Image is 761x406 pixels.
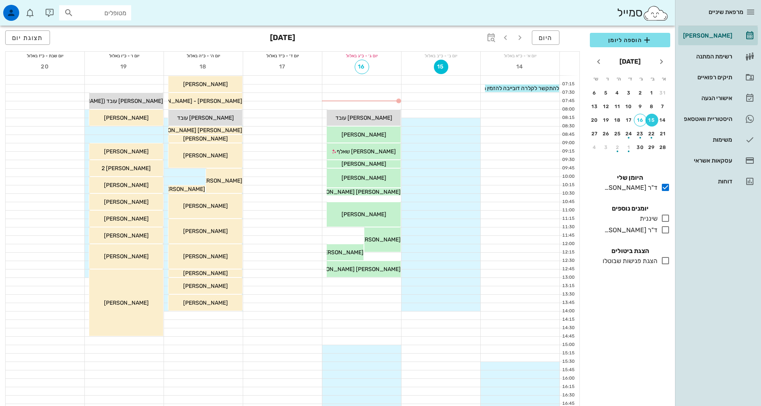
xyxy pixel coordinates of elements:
div: 29 [645,145,658,150]
div: 8 [645,104,658,109]
span: 19 [117,63,132,70]
div: 13:00 [560,274,576,281]
button: 7 [657,100,669,113]
div: הצגת פגישות שבוטלו [599,256,657,266]
span: 17 [276,63,290,70]
button: 28 [657,141,669,154]
span: מרפאת שיניים [709,8,743,16]
span: 15 [434,63,448,70]
span: [PERSON_NAME] [104,182,149,189]
a: תגהיסטוריית וואטסאפ [678,109,758,129]
button: היום [532,30,559,45]
th: ה׳ [613,72,624,86]
div: סמייל [617,4,669,22]
div: דוחות [681,178,732,185]
div: 08:00 [560,106,576,113]
span: [PERSON_NAME] שאלף [337,148,396,155]
span: [PERSON_NAME] [183,81,228,88]
div: 16:30 [560,392,576,399]
div: משימות [681,137,732,143]
div: 14:30 [560,325,576,332]
div: 1 [623,145,635,150]
div: 3 [623,90,635,96]
button: 1 [645,86,658,99]
span: [PERSON_NAME] [198,177,242,184]
span: [PERSON_NAME] [183,270,228,277]
div: 9 [634,104,647,109]
div: 5 [600,90,613,96]
button: חודש הבא [591,54,606,69]
div: 13:30 [560,291,576,298]
div: שיננית [637,214,657,223]
div: עסקאות אשראי [681,157,732,164]
button: 19 [117,60,132,74]
h3: [DATE] [270,30,295,46]
button: 27 [588,127,601,140]
div: יום ב׳ - כ״ב באלול [401,52,480,60]
div: 10:45 [560,199,576,205]
div: 2 [611,145,624,150]
span: [PERSON_NAME] [183,228,228,235]
button: 16 [355,60,369,74]
th: א׳ [659,72,669,86]
span: [PERSON_NAME] [183,253,228,260]
th: ב׳ [647,72,658,86]
div: 21 [657,131,669,137]
div: 09:15 [560,148,576,155]
div: יום ג׳ - כ״ג באלול [322,52,401,60]
a: משימות [678,130,758,149]
div: 3 [600,145,613,150]
button: 3 [623,86,635,99]
div: 7 [657,104,669,109]
div: יום ו׳ - כ״ו באלול [85,52,164,60]
button: 4 [611,86,624,99]
div: 08:15 [560,115,576,121]
div: 16:15 [560,384,576,390]
div: 19 [600,117,613,123]
h4: הצגת ביטולים [590,246,670,256]
button: 2 [634,86,647,99]
div: 11:15 [560,215,576,222]
button: 8 [645,100,658,113]
div: 30 [634,145,647,150]
div: אישורי הגעה [681,95,732,101]
div: 22 [645,131,658,137]
span: [PERSON_NAME] [104,253,149,260]
h4: יומנים נוספים [590,204,670,213]
span: [PERSON_NAME] [PERSON_NAME] [310,266,401,273]
span: [PERSON_NAME] 2 [102,165,151,172]
div: 08:30 [560,123,576,130]
span: [PERSON_NAME] [183,203,228,209]
span: [PERSON_NAME] [104,148,149,155]
span: 14 [513,63,527,70]
div: 07:15 [560,81,576,88]
button: 18 [611,114,624,127]
button: 18 [196,60,211,74]
span: [PERSON_NAME] [104,232,149,239]
div: 13 [588,104,601,109]
div: 15:00 [560,342,576,348]
span: 20 [38,63,52,70]
span: [PERSON_NAME] [183,152,228,159]
div: 31 [657,90,669,96]
div: רשימת המתנה [681,53,732,60]
a: דוחות [678,172,758,191]
button: 1 [623,141,635,154]
button: 29 [645,141,658,154]
button: תצוגת יום [5,30,50,45]
span: [PERSON_NAME] [104,299,149,306]
button: 24 [623,127,635,140]
span: [PERSON_NAME] [342,175,386,181]
div: 17 [623,117,635,123]
button: 13 [588,100,601,113]
span: [PERSON_NAME] [183,299,228,306]
span: [PERSON_NAME] [160,186,205,193]
span: תצוגת יום [12,34,43,42]
button: 11 [611,100,624,113]
th: ו׳ [602,72,612,86]
div: 6 [588,90,601,96]
button: 17 [623,114,635,127]
button: 17 [276,60,290,74]
button: 19 [600,114,613,127]
div: יום א׳ - כ״א באלול [481,52,559,60]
